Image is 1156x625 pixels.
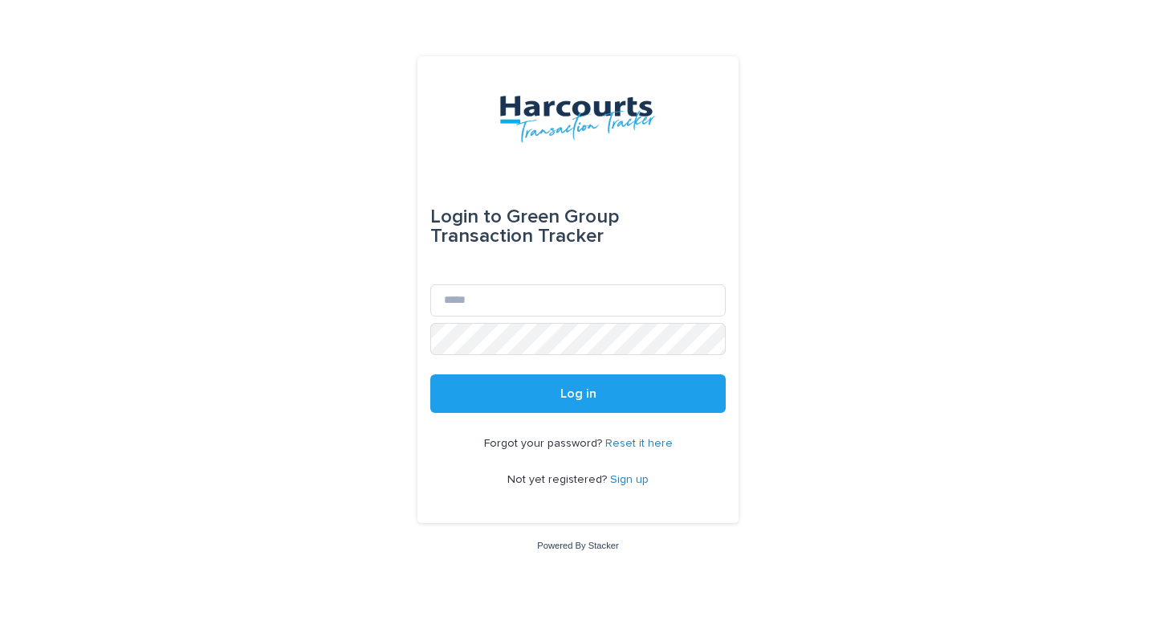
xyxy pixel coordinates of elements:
span: Log in [560,387,596,400]
span: Login to [430,207,502,227]
a: Powered By Stacker [537,541,618,550]
a: Sign up [610,474,649,485]
a: Reset it here [605,438,673,449]
div: Green Group Transaction Tracker [430,194,726,259]
span: Not yet registered? [507,474,610,485]
button: Log in [430,374,726,413]
span: Forgot your password? [484,438,605,449]
img: aRr5UT5PQeWb03tlxx4P [499,95,656,143]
